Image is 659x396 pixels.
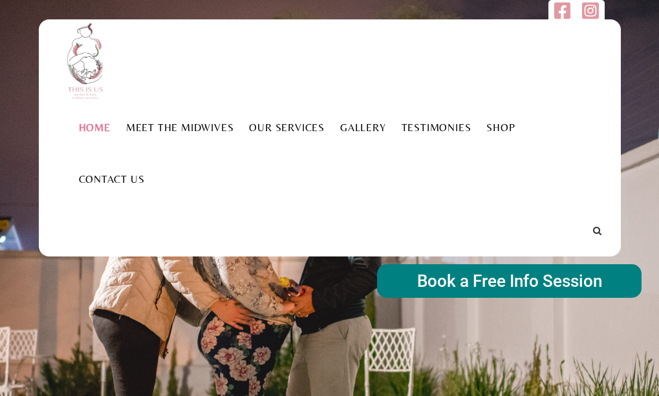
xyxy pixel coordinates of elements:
[394,121,479,134] a: Testimonies
[241,121,332,134] a: Our Services
[582,8,598,23] a: Follow us on Instagram
[582,1,598,20] img: instagram-square.svg
[479,121,523,134] a: Shop
[71,173,153,185] a: Contact Us
[332,121,394,134] a: Gallery
[71,121,118,134] a: Home
[554,1,570,20] img: facebook-square.svg
[118,121,242,134] a: Meet the Midwives
[58,19,116,101] img: This is us practice
[377,264,642,298] rs-layer: Book a Free Info Session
